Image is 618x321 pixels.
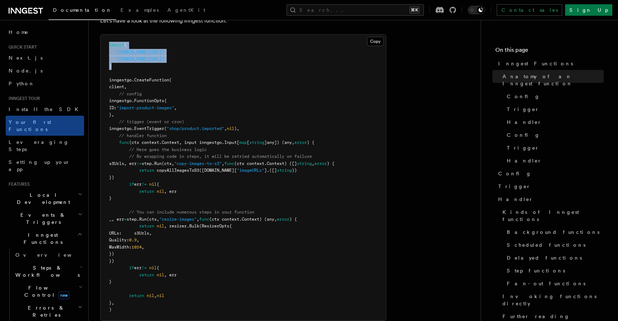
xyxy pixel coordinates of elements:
[504,264,604,277] a: Step functions
[504,226,604,239] a: Background functions
[109,175,114,180] span: })
[109,77,134,82] span: inngestgo.
[109,259,114,264] span: })
[314,161,327,166] span: error
[237,168,264,173] span: "imageURLs"
[495,180,604,193] a: Trigger
[109,196,112,201] span: }
[162,161,174,166] span: (ctx,
[507,280,585,287] span: Fan-out functions
[116,2,163,19] a: Examples
[58,291,70,299] span: new
[495,167,604,180] a: Config
[154,161,162,166] span: Run
[121,7,159,13] span: Examples
[6,181,30,187] span: Features
[6,231,77,246] span: Inngest Functions
[13,284,79,299] span: Flow Control
[129,210,254,215] span: // You can include numerous steps in your function
[157,182,159,187] span: {
[119,140,129,145] span: func
[495,193,604,206] a: Handler
[154,293,157,298] span: ,
[507,267,565,274] span: Step functions
[139,224,154,229] span: return
[109,105,117,110] span: ID:
[109,161,137,166] span: s3Urls, err
[109,279,112,284] span: }
[127,217,139,222] span: step.
[157,272,164,277] span: nil
[149,265,157,270] span: nil
[174,161,222,166] span: "copy-images-to-s3"
[504,277,604,290] a: Fan-out functions
[507,93,540,100] span: Config
[157,189,164,194] span: nil
[147,293,154,298] span: nil
[289,217,297,222] span: ) {
[409,6,420,14] kbd: ⌘K
[157,293,164,298] span: nil
[53,7,112,13] span: Documentation
[9,81,35,86] span: Python
[502,313,570,320] span: Further reading
[142,182,147,187] span: !=
[13,261,84,281] button: Steps & Workflows
[495,46,604,57] h4: On this page
[109,251,114,256] span: })
[495,57,604,70] a: Inngest Functions
[9,159,70,172] span: Setting up your app
[504,251,604,264] a: Delayed functions
[247,140,249,145] span: [
[224,161,234,166] span: func
[6,64,84,77] a: Node.js
[109,300,114,305] span: },
[139,272,154,277] span: return
[507,119,542,126] span: Handler
[13,281,84,301] button: Flow Controlnew
[507,131,540,139] span: Config
[149,182,157,187] span: nil
[129,140,239,145] span: (ctx context.Context, input inngestgo.Input[
[159,217,197,222] span: "resize-images"
[6,77,84,90] a: Python
[277,168,292,173] span: string
[565,4,612,16] a: Sign Up
[327,161,334,166] span: ) {
[502,209,604,223] span: Kinds of Inngest functions
[142,265,147,270] span: !=
[134,182,142,187] span: err
[119,133,167,138] span: // handler function
[124,42,127,47] span: (
[169,77,172,82] span: (
[507,229,599,236] span: Background functions
[167,126,224,131] span: "shop/product.imported"
[264,140,294,145] span: ]any]) (any,
[129,293,144,298] span: return
[114,56,164,61] span: "[DOMAIN_NAME][URL]"
[277,217,289,222] span: error
[137,161,142,166] span: :=
[504,103,604,116] a: Trigger
[129,237,137,242] span: 0.9
[13,264,80,279] span: Steps & Workflows
[498,196,533,203] span: Handler
[504,154,604,167] a: Handler
[164,126,167,131] span: (
[157,224,164,229] span: nil
[132,245,142,250] span: 1024
[129,182,134,187] span: if
[109,84,127,89] span: client,
[222,161,224,166] span: ,
[134,265,142,270] span: err
[507,144,539,151] span: Trigger
[504,239,604,251] a: Scheduled functions
[234,126,239,131] span: ),
[147,217,159,222] span: (ctx,
[500,70,604,90] a: Anatomy of an Inngest function
[109,42,124,47] span: import
[9,29,29,36] span: Home
[13,249,84,261] a: Overview
[109,217,124,222] span: _, err
[6,191,78,206] span: Local Development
